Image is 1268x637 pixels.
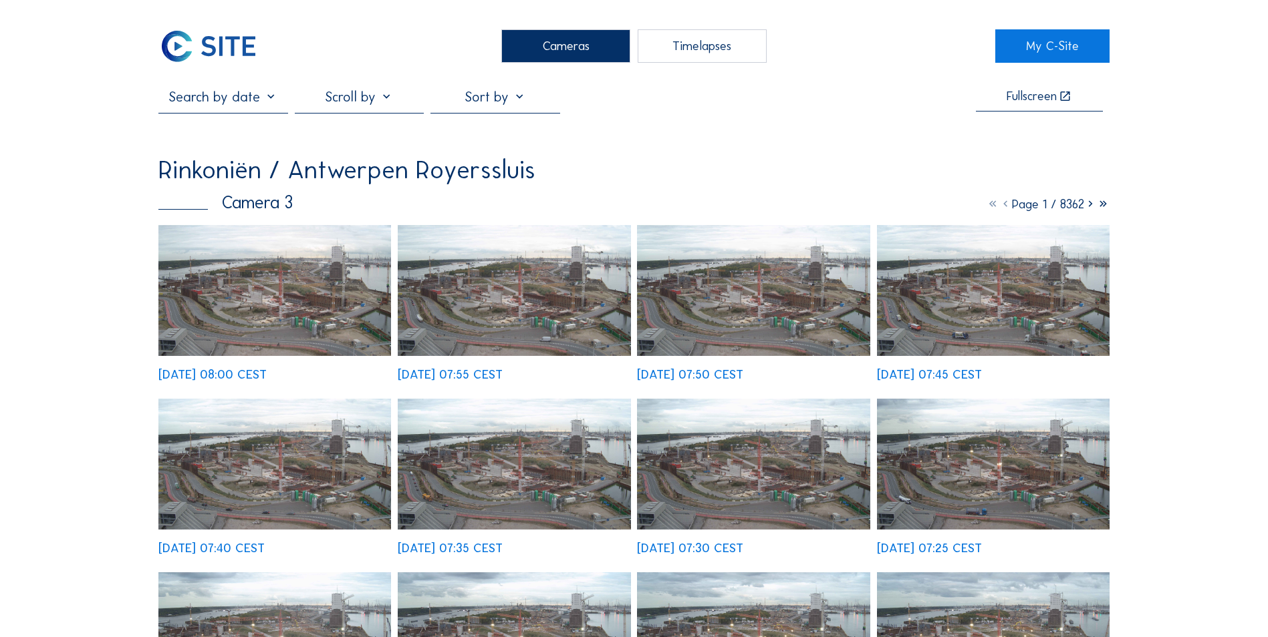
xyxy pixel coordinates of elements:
img: image_52721331 [398,399,630,529]
div: [DATE] 08:00 CEST [158,369,267,381]
a: My C-Site [995,29,1110,63]
img: image_52721654 [877,225,1110,356]
div: [DATE] 07:45 CEST [877,369,982,381]
div: [DATE] 07:50 CEST [637,369,743,381]
div: [DATE] 07:25 CEST [877,542,982,555]
img: image_52722036 [158,225,391,356]
div: [DATE] 07:35 CEST [398,542,503,555]
img: image_52721710 [637,225,870,356]
div: Timelapses [638,29,767,63]
img: image_52721030 [877,399,1110,529]
span: Page 1 / 8362 [1012,196,1084,212]
div: Fullscreen [1007,90,1057,103]
div: [DATE] 07:30 CEST [637,542,743,555]
div: [DATE] 07:40 CEST [158,542,265,555]
img: image_52721176 [637,399,870,529]
img: image_52721887 [398,225,630,356]
div: [DATE] 07:55 CEST [398,369,503,381]
img: image_52721495 [158,399,391,529]
div: Rinkoniën / Antwerpen Royerssluis [158,158,535,182]
div: Camera 3 [158,194,293,211]
div: Cameras [501,29,630,63]
a: C-SITE Logo [158,29,273,63]
input: Search by date 󰅀 [158,89,287,105]
img: C-SITE Logo [158,29,258,63]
